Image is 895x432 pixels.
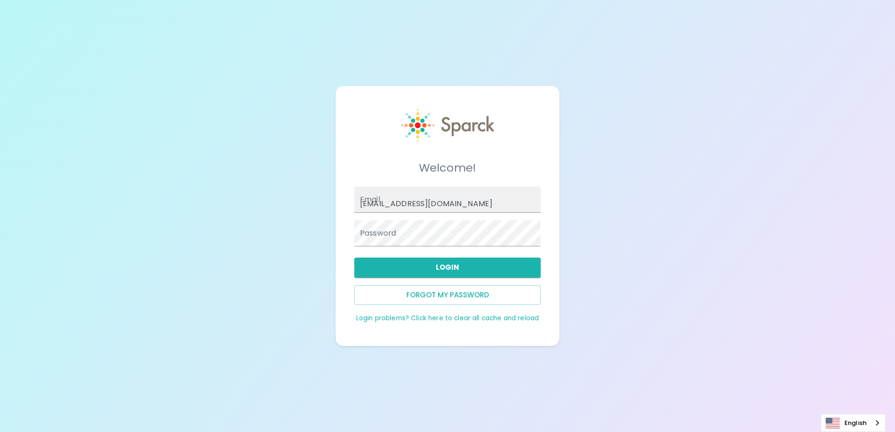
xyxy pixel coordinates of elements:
a: Login problems? Click here to clear all cache and reload [356,314,539,323]
aside: Language selected: English [821,414,886,432]
a: English [821,414,885,432]
h5: Welcome! [354,160,541,175]
button: Forgot my password [354,285,541,305]
img: Sparck logo [401,108,494,142]
div: Language [821,414,886,432]
button: Login [354,258,541,277]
